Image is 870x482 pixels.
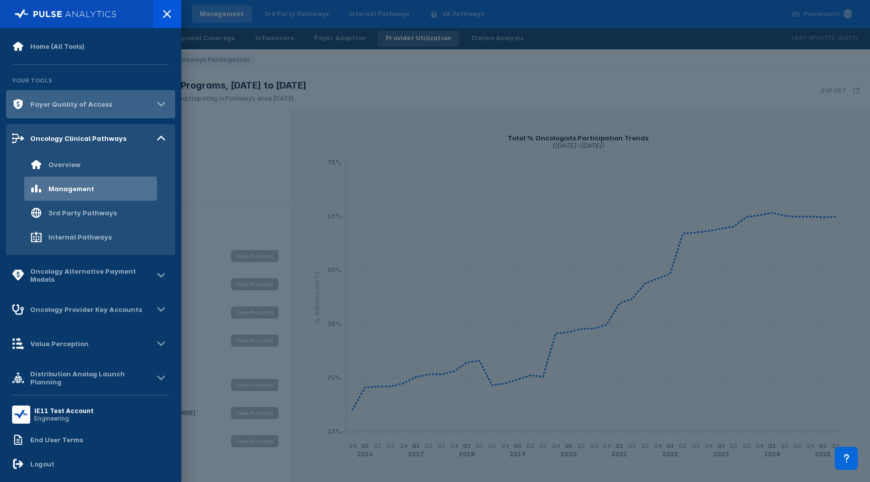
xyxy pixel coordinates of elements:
img: pulse-logo-full-white.svg [15,7,117,21]
div: Payer Quality of Access [30,100,112,108]
a: 3rd Party Pathways [6,201,175,225]
a: Management [6,177,175,201]
div: Distribution Analog Launch Planning [30,370,153,386]
div: Logout [30,460,54,468]
img: menu button [14,408,28,422]
div: Internal Pathways [48,233,112,241]
div: Oncology Clinical Pathways [30,134,126,142]
div: Overview [48,160,81,169]
div: Engineering [34,415,94,422]
div: Your Tools [6,71,175,90]
div: End User Terms [30,436,83,444]
a: Home (All Tools) [6,34,175,58]
div: Management [48,185,94,193]
div: Contact Support [835,447,858,470]
a: End User Terms [6,428,175,452]
div: Value Perception [30,340,89,348]
div: 3rd Party Pathways [48,209,117,217]
a: Overview [6,152,175,177]
a: Internal Pathways [6,225,175,249]
div: Oncology Provider Key Accounts [30,305,142,313]
div: IE11 Test Account [34,407,94,415]
div: Home (All Tools) [30,42,85,50]
div: Oncology Alternative Payment Models [30,267,153,283]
